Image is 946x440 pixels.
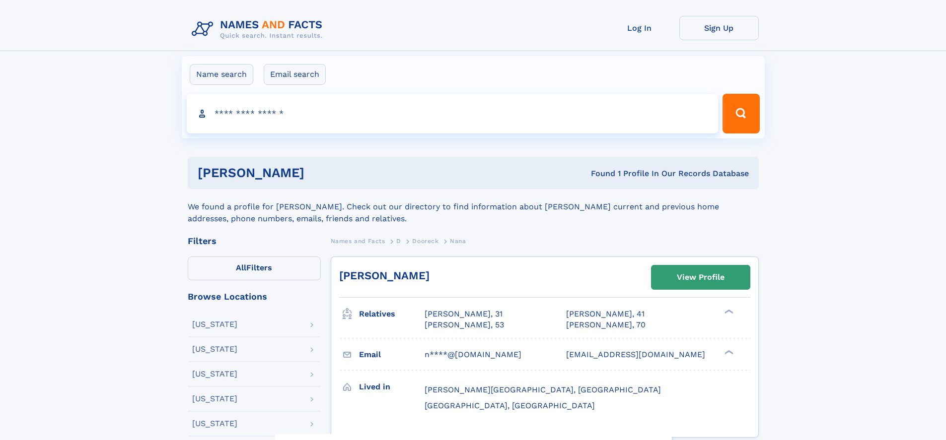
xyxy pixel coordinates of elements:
[566,309,645,319] a: [PERSON_NAME], 41
[359,306,425,322] h3: Relatives
[566,350,705,359] span: [EMAIL_ADDRESS][DOMAIN_NAME]
[677,266,725,289] div: View Profile
[188,256,321,280] label: Filters
[359,378,425,395] h3: Lived in
[600,16,679,40] a: Log In
[190,64,253,85] label: Name search
[396,235,401,247] a: D
[192,395,237,403] div: [US_STATE]
[188,237,321,246] div: Filters
[723,94,759,133] button: Search Button
[652,265,750,289] a: View Profile
[412,238,438,245] span: Dooreck
[192,320,237,328] div: [US_STATE]
[192,370,237,378] div: [US_STATE]
[447,168,749,179] div: Found 1 Profile In Our Records Database
[339,269,430,282] a: [PERSON_NAME]
[679,16,759,40] a: Sign Up
[566,319,646,330] a: [PERSON_NAME], 70
[425,319,504,330] a: [PERSON_NAME], 53
[187,94,719,133] input: search input
[359,346,425,363] h3: Email
[198,167,448,179] h1: [PERSON_NAME]
[425,309,503,319] a: [PERSON_NAME], 31
[396,238,401,245] span: D
[331,235,385,247] a: Names and Facts
[188,292,321,301] div: Browse Locations
[264,64,326,85] label: Email search
[236,263,246,272] span: All
[188,16,331,43] img: Logo Names and Facts
[425,401,595,410] span: [GEOGRAPHIC_DATA], [GEOGRAPHIC_DATA]
[450,238,466,245] span: Nana
[425,385,661,394] span: [PERSON_NAME][GEOGRAPHIC_DATA], [GEOGRAPHIC_DATA]
[722,309,734,315] div: ❯
[722,349,734,355] div: ❯
[192,420,237,428] div: [US_STATE]
[188,189,759,225] div: We found a profile for [PERSON_NAME]. Check out our directory to find information about [PERSON_N...
[192,345,237,353] div: [US_STATE]
[412,235,438,247] a: Dooreck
